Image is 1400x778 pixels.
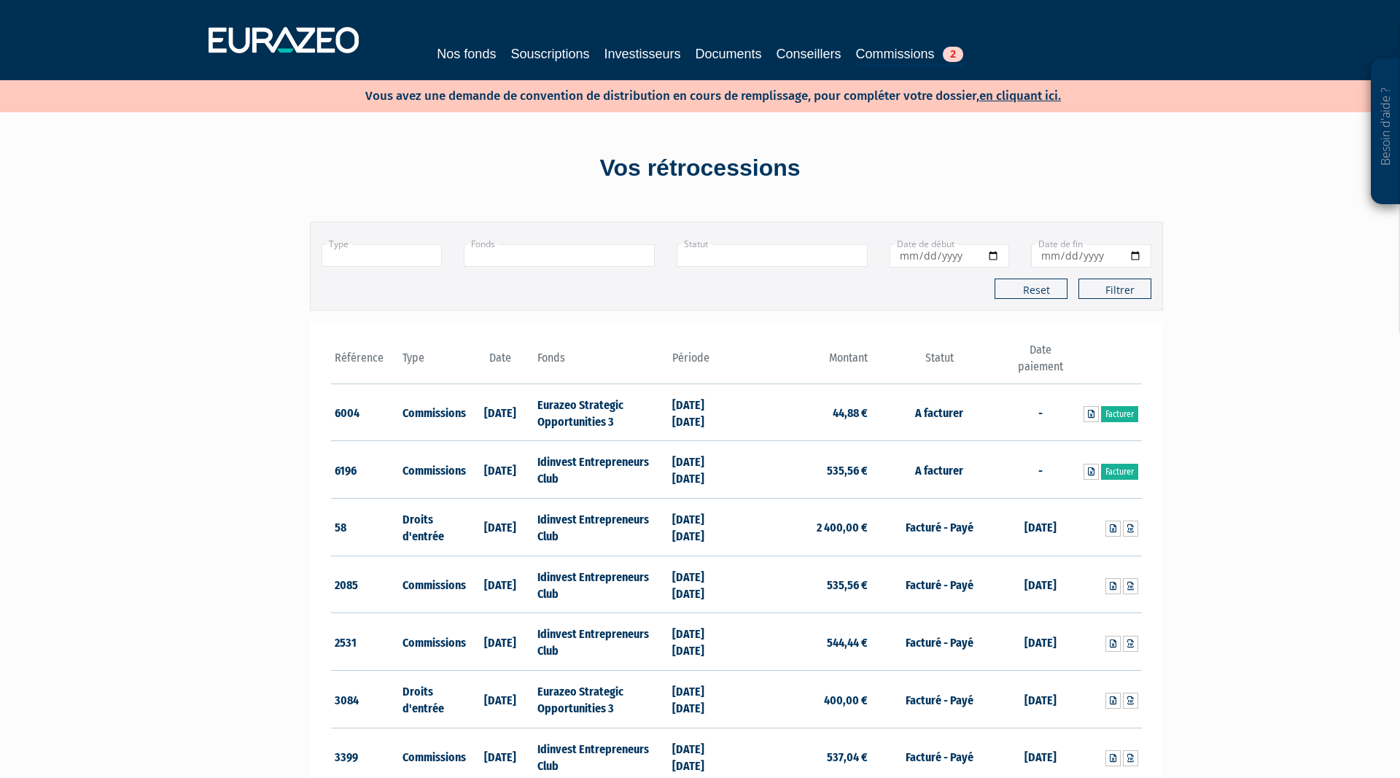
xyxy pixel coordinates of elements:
td: [DATE] [DATE] [669,671,736,728]
td: 535,56 € [736,441,871,499]
td: A facturer [871,384,1006,441]
a: Souscriptions [510,44,589,64]
td: Facturé - Payé [871,671,1006,728]
td: [DATE] [1007,499,1075,556]
td: Commissions [399,556,467,613]
td: [DATE] [466,613,534,671]
td: Droits d'entrée [399,499,467,556]
td: [DATE] [DATE] [669,556,736,613]
img: 1732889491-logotype_eurazeo_blanc_rvb.png [209,27,359,53]
td: [DATE] [1007,556,1075,613]
td: 535,56 € [736,556,871,613]
a: Nos fonds [437,44,496,64]
td: Idinvest Entrepreneurs Club [534,613,669,671]
td: 6004 [331,384,399,441]
td: Facturé - Payé [871,556,1006,613]
td: Eurazeo Strategic Opportunities 3 [534,671,669,728]
td: Eurazeo Strategic Opportunities 3 [534,384,669,441]
a: Investisseurs [604,44,680,64]
td: Droits d'entrée [399,671,467,728]
a: Facturer [1101,464,1138,480]
td: 2085 [331,556,399,613]
a: Facturer [1101,406,1138,422]
td: - [1007,384,1075,441]
td: 2531 [331,613,399,671]
th: Référence [331,342,399,384]
a: Documents [696,44,762,64]
td: [DATE] [DATE] [669,384,736,441]
th: Fonds [534,342,669,384]
th: Type [399,342,467,384]
td: [DATE] [466,441,534,499]
td: 6196 [331,441,399,499]
td: Facturé - Payé [871,613,1006,671]
td: [DATE] [466,384,534,441]
td: Commissions [399,441,467,499]
td: [DATE] [1007,671,1075,728]
td: [DATE] [1007,613,1075,671]
button: Filtrer [1078,279,1151,299]
a: Commissions2 [856,44,963,66]
td: 2 400,00 € [736,499,871,556]
button: Reset [995,279,1067,299]
td: 3084 [331,671,399,728]
td: Commissions [399,613,467,671]
a: en cliquant ici. [979,88,1061,104]
td: Idinvest Entrepreneurs Club [534,499,669,556]
td: [DATE] [466,499,534,556]
td: [DATE] [466,671,534,728]
a: Conseillers [777,44,841,64]
p: Vous avez une demande de convention de distribution en cours de remplissage, pour compléter votre... [323,84,1061,105]
td: 58 [331,499,399,556]
td: [DATE] [DATE] [669,613,736,671]
th: Statut [871,342,1006,384]
td: Commissions [399,384,467,441]
div: Vos rétrocessions [284,152,1116,185]
td: 544,44 € [736,613,871,671]
td: 44,88 € [736,384,871,441]
td: - [1007,441,1075,499]
th: Période [669,342,736,384]
td: Idinvest Entrepreneurs Club [534,556,669,613]
th: Date [466,342,534,384]
td: Facturé - Payé [871,499,1006,556]
td: [DATE] [DATE] [669,441,736,499]
span: 2 [943,47,963,62]
td: [DATE] [DATE] [669,499,736,556]
td: [DATE] [466,556,534,613]
p: Besoin d'aide ? [1377,66,1394,198]
td: Idinvest Entrepreneurs Club [534,441,669,499]
td: A facturer [871,441,1006,499]
th: Date paiement [1007,342,1075,384]
td: 400,00 € [736,671,871,728]
th: Montant [736,342,871,384]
